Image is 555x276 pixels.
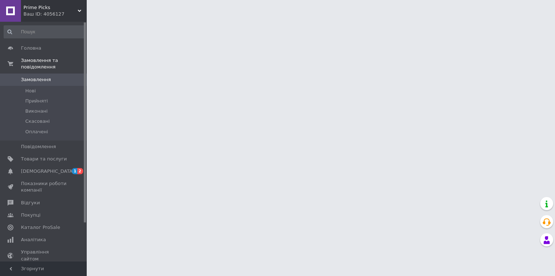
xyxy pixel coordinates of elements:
span: Скасовані [25,118,50,125]
span: Повідомлення [21,143,56,150]
span: Покупці [21,212,40,218]
div: Ваш ID: 4056127 [23,11,87,17]
span: Каталог ProSale [21,224,60,231]
span: [DEMOGRAPHIC_DATA] [21,168,74,175]
span: Головна [21,45,41,51]
input: Пошук [4,25,85,38]
span: Управління сайтом [21,249,67,262]
span: Прийняті [25,98,48,104]
span: 2 [77,168,83,174]
span: Prime Picks [23,4,78,11]
span: Товари та послуги [21,156,67,162]
span: 1 [72,168,78,174]
span: Показники роботи компанії [21,180,67,193]
span: Замовлення [21,76,51,83]
span: Замовлення та повідомлення [21,57,87,70]
span: Нові [25,88,36,94]
span: Виконані [25,108,48,114]
span: Відгуки [21,200,40,206]
span: Аналітика [21,237,46,243]
span: Оплачені [25,129,48,135]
